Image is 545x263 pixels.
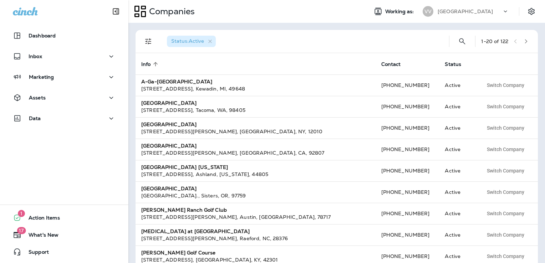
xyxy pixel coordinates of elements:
div: [STREET_ADDRESS] , Ashland , [US_STATE] , 44805 [141,171,370,178]
td: Active [439,74,477,96]
strong: [MEDICAL_DATA] at [GEOGRAPHIC_DATA] [141,228,250,234]
span: 17 [17,227,26,234]
span: 1 [18,210,25,217]
td: Active [439,96,477,117]
button: 17What's New [7,228,121,242]
button: Switch Company [483,251,528,262]
span: Status [445,61,470,67]
div: VV [423,6,433,17]
td: Active [439,181,477,203]
td: [PHONE_NUMBER] [376,96,439,117]
p: [GEOGRAPHIC_DATA] [438,9,493,14]
td: Active [439,139,477,160]
td: [PHONE_NUMBER] [376,117,439,139]
td: [PHONE_NUMBER] [376,74,439,96]
button: Assets [7,91,121,105]
span: Action Items [21,215,60,223]
button: Switch Company [483,208,528,219]
button: Data [7,111,121,125]
div: [STREET_ADDRESS][PERSON_NAME] , [GEOGRAPHIC_DATA] , CA , 92807 [141,149,370,156]
p: Marketing [29,74,54,80]
button: Marketing [7,70,121,84]
div: [STREET_ADDRESS][PERSON_NAME] , [GEOGRAPHIC_DATA] , NY , 12010 [141,128,370,135]
button: Dashboard [7,29,121,43]
div: Status:Active [167,36,216,47]
p: Assets [29,95,46,100]
span: Switch Company [487,232,524,237]
span: Switch Company [487,211,524,216]
button: Support [7,245,121,259]
div: [STREET_ADDRESS][PERSON_NAME] , Raeford , NC , 28376 [141,235,370,242]
button: Switch Company [483,101,528,112]
button: 1Action Items [7,211,121,225]
button: Switch Company [483,144,528,155]
span: Switch Company [487,104,524,109]
button: Inbox [7,49,121,63]
span: Info [141,61,160,67]
strong: A-Ga-[GEOGRAPHIC_DATA] [141,78,212,85]
span: Switch Company [487,147,524,152]
span: What's New [21,232,58,241]
strong: [GEOGRAPHIC_DATA] [US_STATE] [141,164,228,170]
td: Active [439,117,477,139]
td: [PHONE_NUMBER] [376,224,439,246]
button: Switch Company [483,165,528,176]
span: Switch Company [487,254,524,259]
span: Switch Company [487,168,524,173]
button: Settings [525,5,538,18]
td: [PHONE_NUMBER] [376,203,439,224]
div: [STREET_ADDRESS] , Kewadin , MI , 49648 [141,85,370,92]
strong: [GEOGRAPHIC_DATA] [141,143,197,149]
td: [PHONE_NUMBER] [376,160,439,181]
button: Switch Company [483,80,528,91]
button: Switch Company [483,123,528,133]
td: Active [439,203,477,224]
span: Contact [381,61,401,67]
div: [STREET_ADDRESS] , Tacoma , WA , 98405 [141,107,370,114]
strong: [PERSON_NAME] Ranch Golf Club [141,207,227,213]
td: Active [439,160,477,181]
span: Working as: [385,9,416,15]
div: [GEOGRAPHIC_DATA]. , Sisters , OR , 97759 [141,192,370,199]
p: Inbox [29,53,42,59]
button: Filters [141,34,156,48]
strong: [GEOGRAPHIC_DATA] [141,121,197,128]
span: Switch Company [487,83,524,88]
div: 1 - 20 of 122 [481,38,508,44]
strong: [GEOGRAPHIC_DATA] [141,100,197,106]
td: [PHONE_NUMBER] [376,139,439,160]
td: Active [439,224,477,246]
p: Companies [146,6,195,17]
button: Collapse Sidebar [106,4,126,19]
div: [STREET_ADDRESS][PERSON_NAME] , Austin , [GEOGRAPHIC_DATA] , 78717 [141,213,370,221]
span: Info [141,61,151,67]
button: Switch Company [483,230,528,240]
span: Switch Company [487,125,524,130]
button: Search Companies [455,34,469,48]
span: Contact [381,61,410,67]
span: Support [21,249,49,258]
span: Status : Active [171,38,204,44]
strong: [GEOGRAPHIC_DATA] [141,185,197,192]
strong: [PERSON_NAME] Golf Course [141,249,216,256]
p: Data [29,115,41,121]
span: Switch Company [487,190,524,195]
span: Status [445,61,461,67]
button: Switch Company [483,187,528,197]
td: [PHONE_NUMBER] [376,181,439,203]
p: Dashboard [29,33,56,38]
